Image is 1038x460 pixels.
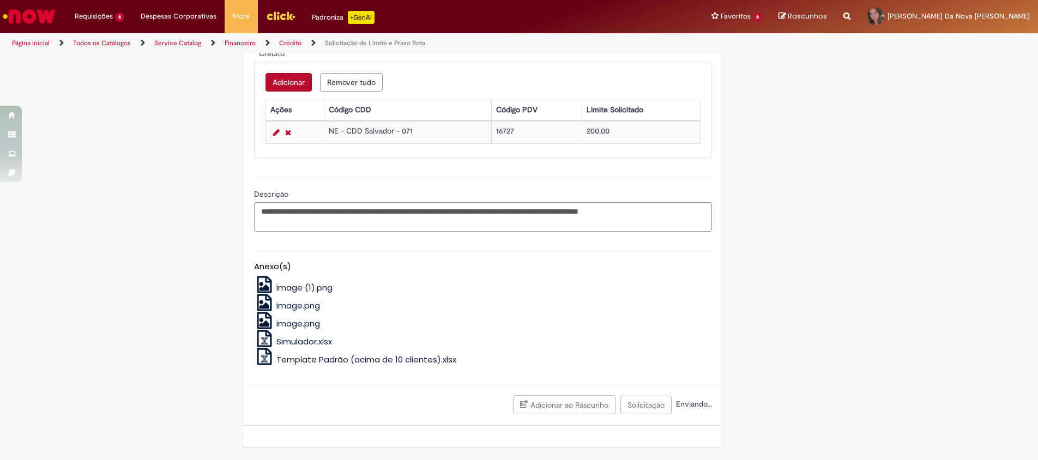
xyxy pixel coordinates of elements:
[75,11,113,22] span: Requisições
[233,11,250,22] span: More
[254,318,321,329] a: image.png
[73,39,131,47] a: Todos os Catálogos
[254,202,712,232] textarea: Descrição
[276,318,320,329] span: image.png
[254,49,259,53] span: Obrigatório Preenchido
[141,11,216,22] span: Despesas Corporativas
[276,354,456,365] span: Template Padrão (acima de 10 clientes).xlsx
[1,5,57,27] img: ServiceNow
[279,39,301,47] a: Crédito
[320,73,383,92] button: Remove all rows for Crédito
[265,100,324,120] th: Ações
[721,11,751,22] span: Favoritos
[282,126,294,139] a: Remover linha 1
[888,11,1030,21] span: [PERSON_NAME] Da Nova [PERSON_NAME]
[254,189,291,199] span: Descrição
[254,300,321,311] a: image.png
[154,39,201,47] a: Service Catalog
[276,300,320,311] span: image.png
[582,121,701,143] td: 200,00
[115,13,124,22] span: 6
[348,11,375,24] p: +GenAi
[276,336,332,347] span: Simulador.xlsx
[491,121,582,143] td: 16727
[266,8,295,24] img: click_logo_yellow_360x200.png
[254,262,712,271] h5: Anexo(s)
[778,11,827,22] a: Rascunhos
[582,100,701,120] th: Limite Solicitado
[674,399,712,409] span: Enviando...
[788,11,827,21] span: Rascunhos
[265,73,312,92] button: Add a row for Crédito
[491,100,582,120] th: Código PDV
[753,13,762,22] span: 6
[276,282,333,293] span: image (1).png
[8,33,684,53] ul: Trilhas de página
[225,39,256,47] a: Financeiro
[254,336,333,347] a: Simulador.xlsx
[312,11,375,24] div: Padroniza
[12,39,50,47] a: Página inicial
[324,121,491,143] td: NE - CDD Salvador - 071
[325,39,425,47] a: Solicitação de Limite e Prazo Rota
[324,100,491,120] th: Código CDD
[254,282,333,293] a: image (1).png
[254,354,457,365] a: Template Padrão (acima de 10 clientes).xlsx
[270,126,282,139] a: Editar Linha 1
[259,49,287,58] span: Crédito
